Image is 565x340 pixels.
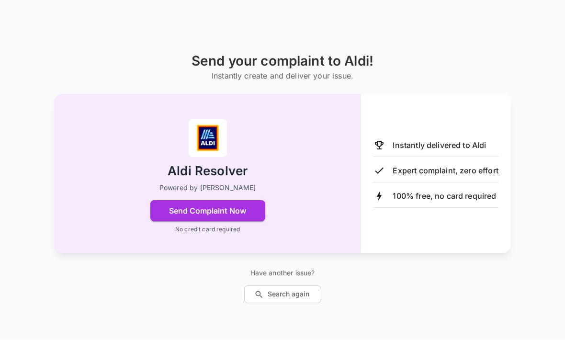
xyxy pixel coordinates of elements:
[393,165,498,177] p: Expert complaint, zero effort
[192,54,373,69] h1: Send your complaint to Aldi!
[192,69,373,83] h6: Instantly create and deliver your issue.
[159,183,256,193] p: Powered by [PERSON_NAME]
[189,119,227,158] img: Aldi
[244,286,321,304] button: Search again
[393,191,496,202] p: 100% free, no card required
[244,269,321,278] p: Have another issue?
[393,140,486,151] p: Instantly delivered to Aldi
[168,163,248,180] h2: Aldi Resolver
[150,201,265,222] button: Send Complaint Now
[175,226,240,234] p: No credit card required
